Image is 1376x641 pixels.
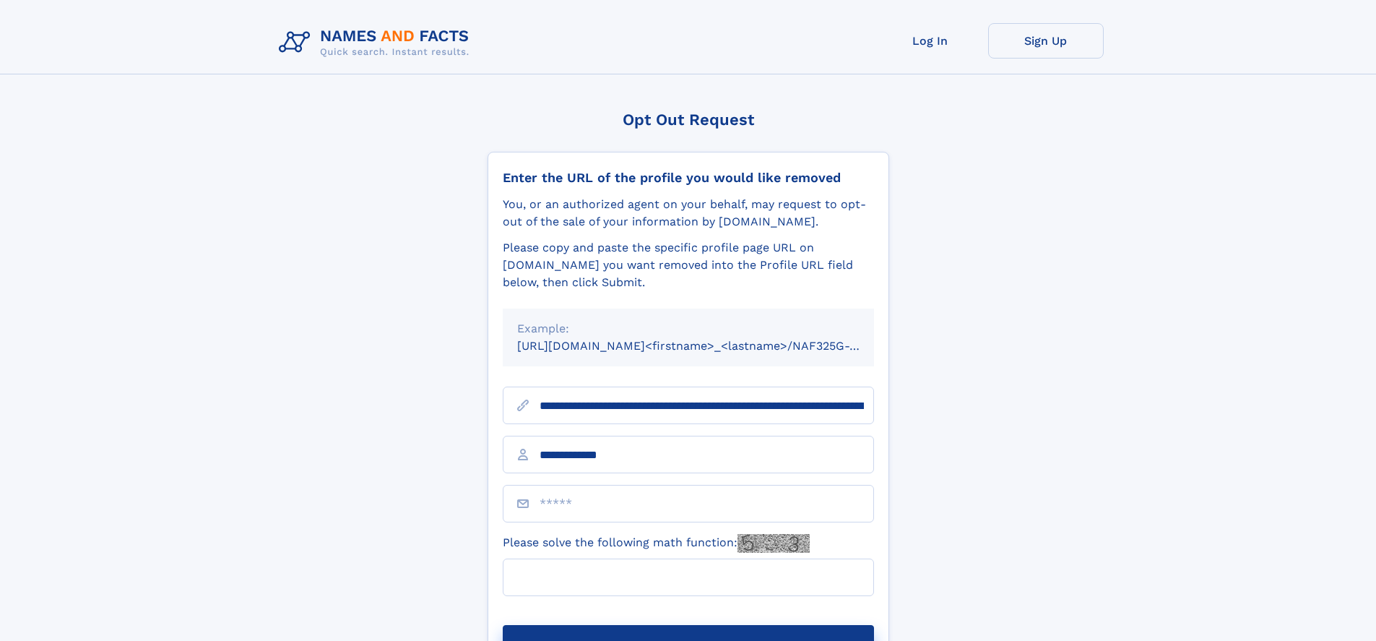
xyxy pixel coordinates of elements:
div: You, or an authorized agent on your behalf, may request to opt-out of the sale of your informatio... [503,196,874,231]
small: [URL][DOMAIN_NAME]<firstname>_<lastname>/NAF325G-xxxxxxxx [517,339,901,353]
a: Sign Up [988,23,1104,59]
img: Logo Names and Facts [273,23,481,62]
div: Please copy and paste the specific profile page URL on [DOMAIN_NAME] you want removed into the Pr... [503,239,874,291]
div: Opt Out Request [488,111,889,129]
div: Example: [517,320,860,337]
a: Log In [873,23,988,59]
label: Please solve the following math function: [503,534,810,553]
div: Enter the URL of the profile you would like removed [503,170,874,186]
